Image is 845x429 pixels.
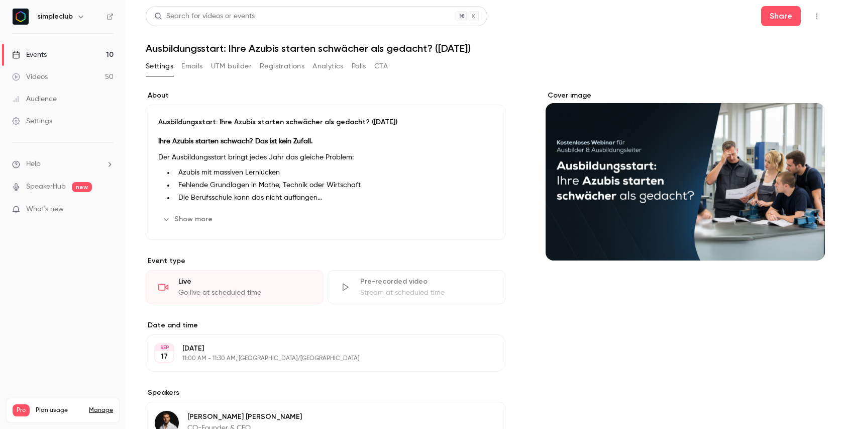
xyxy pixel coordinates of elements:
[12,159,114,169] li: help-dropdown-opener
[328,270,505,304] div: Pre-recorded videoStream at scheduled time
[182,355,452,363] p: 11:00 AM - 11:30 AM, [GEOGRAPHIC_DATA]/[GEOGRAPHIC_DATA]
[360,288,493,298] div: Stream at scheduled time
[158,117,493,127] p: Ausbildungsstart: Ihre Azubis starten schwächer als gedacht? ([DATE])
[187,412,302,422] p: [PERSON_NAME] [PERSON_NAME]
[312,58,344,74] button: Analytics
[13,9,29,25] img: simpleclub
[158,151,493,163] p: Der Ausbildungsstart bringt jedes Jahr das gleiche Problem:
[146,42,825,54] h1: Ausbildungsstart: Ihre Azubis starten schwächer als gedacht? ([DATE])
[146,91,505,101] label: About
[36,406,83,414] span: Plan usage
[12,116,52,126] div: Settings
[146,270,324,304] div: LiveGo live at scheduled time
[12,94,57,104] div: Audience
[360,277,493,287] div: Pre-recorded video
[155,344,173,351] div: SEP
[154,11,255,22] div: Search for videos or events
[89,406,113,414] a: Manage
[146,388,505,398] label: Speakers
[12,72,48,82] div: Videos
[260,58,304,74] button: Registrations
[101,205,114,214] iframe: Noticeable Trigger
[761,6,801,26] button: Share
[26,159,41,169] span: Help
[146,58,173,74] button: Settings
[181,58,202,74] button: Emails
[158,211,219,227] button: Show more
[161,352,168,362] p: 17
[374,58,388,74] button: CTA
[546,91,825,261] section: Cover image
[178,277,311,287] div: Live
[37,12,73,22] h6: simpleclub
[211,58,252,74] button: UTM builder
[546,91,825,101] label: Cover image
[174,193,493,203] li: Die Berufsschule kann das nicht auffangen
[178,288,311,298] div: Go live at scheduled time
[26,182,66,192] a: SpeakerHub
[72,182,92,192] span: new
[146,320,505,330] label: Date and time
[352,58,366,74] button: Polls
[146,256,505,266] p: Event type
[158,138,312,145] strong: Ihre Azubis starten schwach? Das ist kein Zufall.
[174,180,493,191] li: Fehlende Grundlagen in Mathe, Technik oder Wirtschaft
[26,204,64,215] span: What's new
[174,167,493,178] li: Azubis mit massiven Lernlücken
[12,50,47,60] div: Events
[182,344,452,354] p: [DATE]
[13,404,30,416] span: Pro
